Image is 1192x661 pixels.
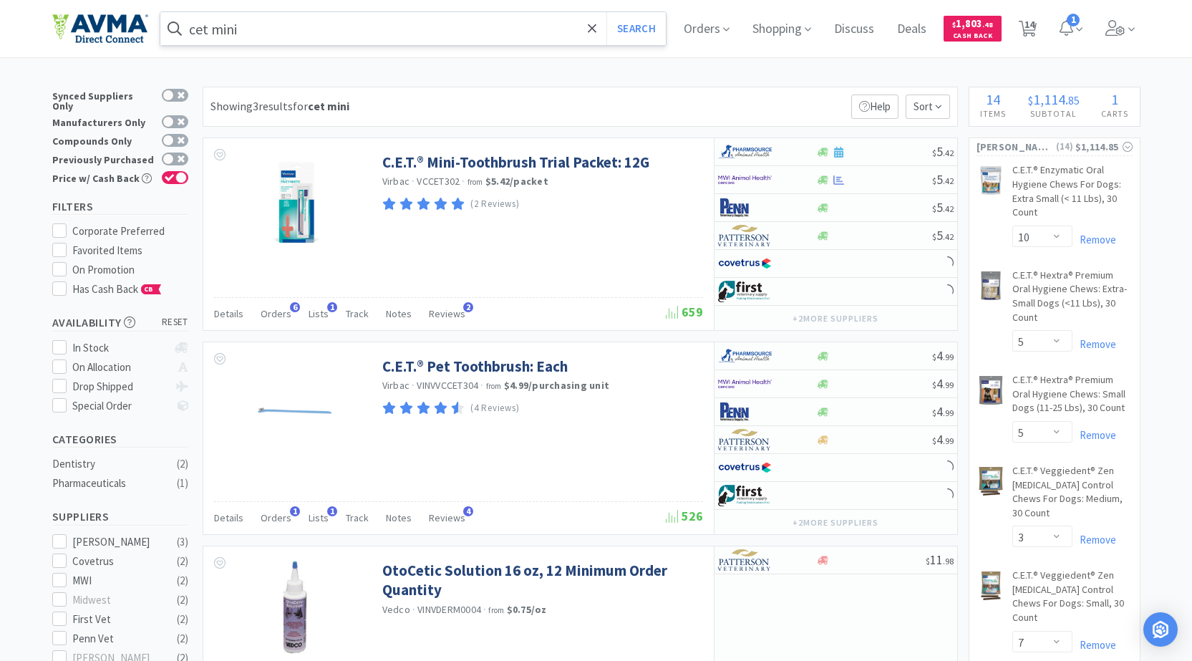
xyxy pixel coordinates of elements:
[944,9,1002,48] a: $1,803.48Cash Back
[952,32,993,42] span: Cash Back
[1072,233,1116,246] a: Remove
[52,508,188,525] h5: Suppliers
[943,556,954,566] span: . 98
[429,511,465,524] span: Reviews
[943,148,954,158] span: . 42
[952,16,993,30] span: 1,803
[214,511,243,524] span: Details
[177,572,188,589] div: ( 2 )
[943,407,954,418] span: . 99
[214,307,243,320] span: Details
[327,506,337,516] span: 1
[177,455,188,473] div: ( 2 )
[382,357,568,376] a: C.E.T.® Pet Toothbrush: Each
[386,511,412,524] span: Notes
[290,302,300,312] span: 6
[177,611,188,628] div: ( 2 )
[52,153,155,165] div: Previously Purchased
[1012,464,1133,526] a: C.E.T.® Veggiedent® Zen [MEDICAL_DATA] Control Chews For Dogs: Medium, 30 Count
[417,175,460,188] span: VCCET302
[417,603,481,616] span: VINVDERM0004
[718,197,772,218] img: e1133ece90fa4a959c5ae41b0808c578_9.png
[718,457,772,478] img: 77fca1acd8b6420a9015268ca798ef17_1.png
[932,407,936,418] span: $
[932,380,936,390] span: $
[1012,373,1133,421] a: C.E.T.® Hextra® Premium Oral Hygiene Chews: Small Dogs (11-25 Lbs), 30 Count
[177,630,188,647] div: ( 2 )
[932,171,954,188] span: 5
[210,97,349,116] div: Showing 3 results
[1072,428,1116,442] a: Remove
[346,511,369,524] span: Track
[606,12,666,45] button: Search
[250,153,343,246] img: 446a302e8c47418fb529570a888d64ae_393372.jpg
[932,435,936,446] span: $
[943,231,954,242] span: . 42
[72,261,188,279] div: On Promotion
[932,431,954,448] span: 4
[932,375,954,392] span: 4
[932,227,954,243] span: 5
[1028,93,1033,107] span: $
[977,376,1005,405] img: 4264667bbe9347d58e6ed43f70f40dab_51190.jpeg
[986,90,1000,108] span: 14
[309,307,329,320] span: Lists
[485,175,548,188] strong: $5.42 / packet
[177,534,188,551] div: ( 3 )
[162,315,188,330] span: reset
[72,242,188,259] div: Favorited Items
[828,23,880,36] a: Discuss
[932,203,936,214] span: $
[932,347,954,364] span: 4
[72,378,168,395] div: Drop Shipped
[718,281,772,302] img: 67d67680309e4a0bb49a5ff0391dcc42_6.png
[932,231,936,242] span: $
[718,169,772,190] img: f6b2451649754179b5b4e0c70c3f7cb0_2.png
[718,225,772,246] img: f5e969b455434c6296c6d81ef179fa71_3.png
[488,605,504,615] span: from
[480,379,483,392] span: ·
[1013,24,1042,37] a: 14
[1055,140,1075,154] span: ( 14 )
[977,166,1005,195] img: 47fdc62e34a942c29a730e8697d68d65_51186.jpeg
[412,603,415,616] span: ·
[72,592,161,609] div: Midwest
[504,379,609,392] strong: $4.99 / purchasing unit
[785,513,885,533] button: +2more suppliers
[382,561,699,600] a: OtoCetic Solution 16 oz, 12 Minimum Order Quantity
[906,95,950,119] span: Sort
[72,397,168,415] div: Special Order
[932,175,936,186] span: $
[718,141,772,163] img: 7915dbd3f8974342a4dc3feb8efc1740_58.png
[1012,269,1133,330] a: C.E.T.® Hextra® Premium Oral Hygiene Chews: Extra-Small Dogs (<11 Lbs), 30 Count
[718,345,772,367] img: 7915dbd3f8974342a4dc3feb8efc1740_58.png
[666,304,703,320] span: 659
[52,455,168,473] div: Dentistry
[309,511,329,524] span: Lists
[250,357,343,450] img: e4810a850adf4f6a811426ede5fde0b1_393385.png
[1143,612,1178,647] div: Open Intercom Messenger
[1017,92,1090,107] div: .
[52,134,155,146] div: Compounds Only
[412,175,415,188] span: ·
[463,302,473,312] span: 2
[926,551,954,568] span: 11
[52,431,188,448] h5: Categories
[977,467,1005,496] img: 715d3496b83944e5a01a68cc5aa2ef23_314360.jpeg
[891,23,932,36] a: Deals
[932,143,954,160] span: 5
[1072,638,1116,652] a: Remove
[261,307,291,320] span: Orders
[932,199,954,216] span: 5
[1075,139,1133,155] div: $1,114.85
[72,282,162,296] span: Has Cash Back
[1017,107,1090,120] h4: Subtotal
[142,285,156,294] span: CB
[290,506,300,516] span: 1
[470,401,519,416] p: (4 Reviews)
[1068,93,1080,107] span: 85
[346,307,369,320] span: Track
[386,307,412,320] span: Notes
[943,435,954,446] span: . 99
[977,571,1005,600] img: d114e363753d463593541abeff3b6a6f_314379.jpeg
